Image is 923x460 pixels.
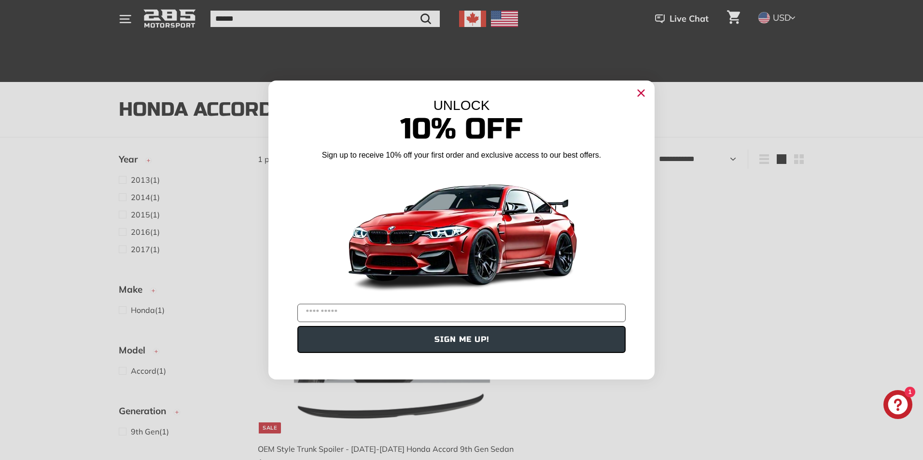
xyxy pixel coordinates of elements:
span: 10% Off [400,111,523,147]
input: YOUR EMAIL [297,304,626,322]
img: Banner showing BMW 4 Series Body kit [341,164,582,300]
inbox-online-store-chat: Shopify online store chat [881,390,915,421]
span: UNLOCK [434,98,490,113]
span: Sign up to receive 10% off your first order and exclusive access to our best offers. [322,151,601,159]
button: SIGN ME UP! [297,326,626,353]
button: Close dialog [633,85,649,101]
